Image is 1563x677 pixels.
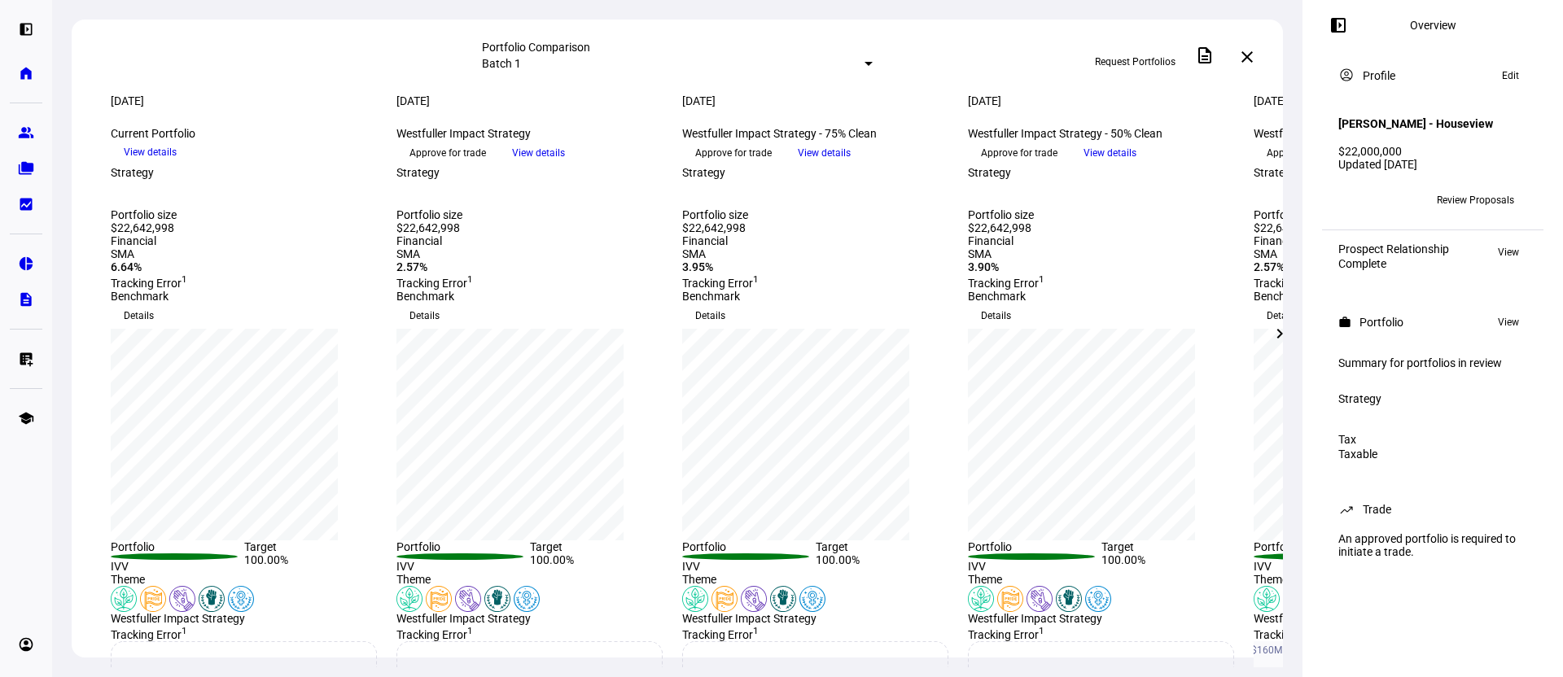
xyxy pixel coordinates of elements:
[18,636,34,653] eth-mat-symbol: account_circle
[182,273,187,285] sup: 1
[1490,312,1527,332] button: View
[111,628,187,641] span: Tracking Error
[1027,586,1053,612] img: poverty.colored.svg
[396,166,462,179] div: Strategy
[530,553,663,573] div: 100.00%
[968,260,1234,273] div: 3.90%
[111,234,377,247] div: Financial
[18,65,34,81] eth-mat-symbol: home
[968,573,1234,586] div: Theme
[396,234,663,247] div: Financial
[1270,324,1289,343] mat-icon: chevron_right
[682,303,738,329] button: Details
[396,586,422,612] img: climateChange.colored.svg
[682,612,948,625] div: Westfuller Impact Strategy
[396,277,473,290] span: Tracking Error
[396,127,663,140] div: Westfuller Impact Strategy
[1338,158,1527,171] div: Updated [DATE]
[111,94,377,107] div: [DATE]
[1338,433,1527,446] div: Tax
[10,152,42,185] a: folder_copy
[1251,644,1282,656] text: $160M
[1502,66,1519,85] span: Edit
[409,303,440,329] span: Details
[968,290,1234,303] div: Benchmark
[1082,49,1189,75] button: Request Portfolios
[1254,127,1520,140] div: Westfuller Impact Strategy - Backtest
[10,57,42,90] a: home
[1254,303,1310,329] button: Details
[396,290,663,303] div: Benchmark
[111,560,244,573] div: IVV
[499,141,578,165] button: View details
[18,256,34,272] eth-mat-symbol: pie_chart
[396,260,663,273] div: 2.57%
[1338,66,1527,85] eth-panel-overview-card-header: Profile
[682,586,708,612] img: climateChange.colored.svg
[111,166,177,179] div: Strategy
[682,127,948,140] div: Westfuller Impact Strategy - 75% Clean
[968,303,1024,329] button: Details
[514,586,540,612] img: womensRights.colored.svg
[111,612,377,625] div: Westfuller Impact Strategy
[1070,141,1149,165] button: View details
[1101,540,1235,553] div: Target
[1338,392,1527,405] div: Strategy
[396,612,663,625] div: Westfuller Impact Strategy
[1095,49,1176,75] span: Request Portfolios
[1039,625,1044,636] sup: 1
[482,57,521,70] mat-select-trigger: Batch 1
[968,612,1234,625] div: Westfuller Impact Strategy
[968,166,1034,179] div: Strategy
[981,140,1057,166] span: Approve for trade
[396,94,663,107] div: [DATE]
[1254,290,1520,303] div: Benchmark
[111,303,167,329] button: Details
[244,540,378,553] div: Target
[981,303,1011,329] span: Details
[1338,257,1449,270] div: Complete
[1254,586,1280,612] img: climateChange.colored.svg
[111,277,187,290] span: Tracking Error
[1254,94,1520,107] div: [DATE]
[10,247,42,280] a: pie_chart
[482,41,873,54] div: Portfolio Comparison
[1494,66,1527,85] button: Edit
[499,146,578,159] a: View details
[1070,146,1149,159] a: View details
[396,221,462,234] div: $22,642,998
[816,553,949,573] div: 100.00%
[111,221,177,234] div: $22,642,998
[1345,194,1358,206] span: KK
[1490,242,1527,262] button: View
[111,586,137,612] img: climateChange.colored.svg
[18,21,34,37] eth-mat-symbol: left_panel_open
[1254,277,1330,290] span: Tracking Error
[1338,312,1527,332] eth-panel-overview-card-header: Portfolio
[18,291,34,308] eth-mat-symbol: description
[1056,586,1082,612] img: racialJustice.colored.svg
[682,166,748,179] div: Strategy
[682,221,748,234] div: $22,642,998
[111,329,338,540] div: chart, 1 series
[1424,187,1527,213] button: Review Proposals
[682,234,948,247] div: Financial
[18,410,34,426] eth-mat-symbol: school
[111,145,190,158] a: View details
[682,94,948,107] div: [DATE]
[18,196,34,212] eth-mat-symbol: bid_landscape
[1498,242,1519,262] span: View
[968,586,994,612] img: climateChange.colored.svg
[799,586,825,612] img: womensRights.colored.svg
[682,260,948,273] div: 3.95%
[111,208,177,221] div: Portfolio size
[968,247,1234,260] div: SMA
[1267,303,1297,329] span: Details
[968,540,1101,553] div: Portfolio
[1329,15,1348,35] mat-icon: left_panel_open
[682,290,948,303] div: Benchmark
[228,586,254,612] img: womensRights.colored.svg
[770,586,796,612] img: racialJustice.colored.svg
[111,260,377,273] div: 6.64%
[396,560,530,573] div: IVV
